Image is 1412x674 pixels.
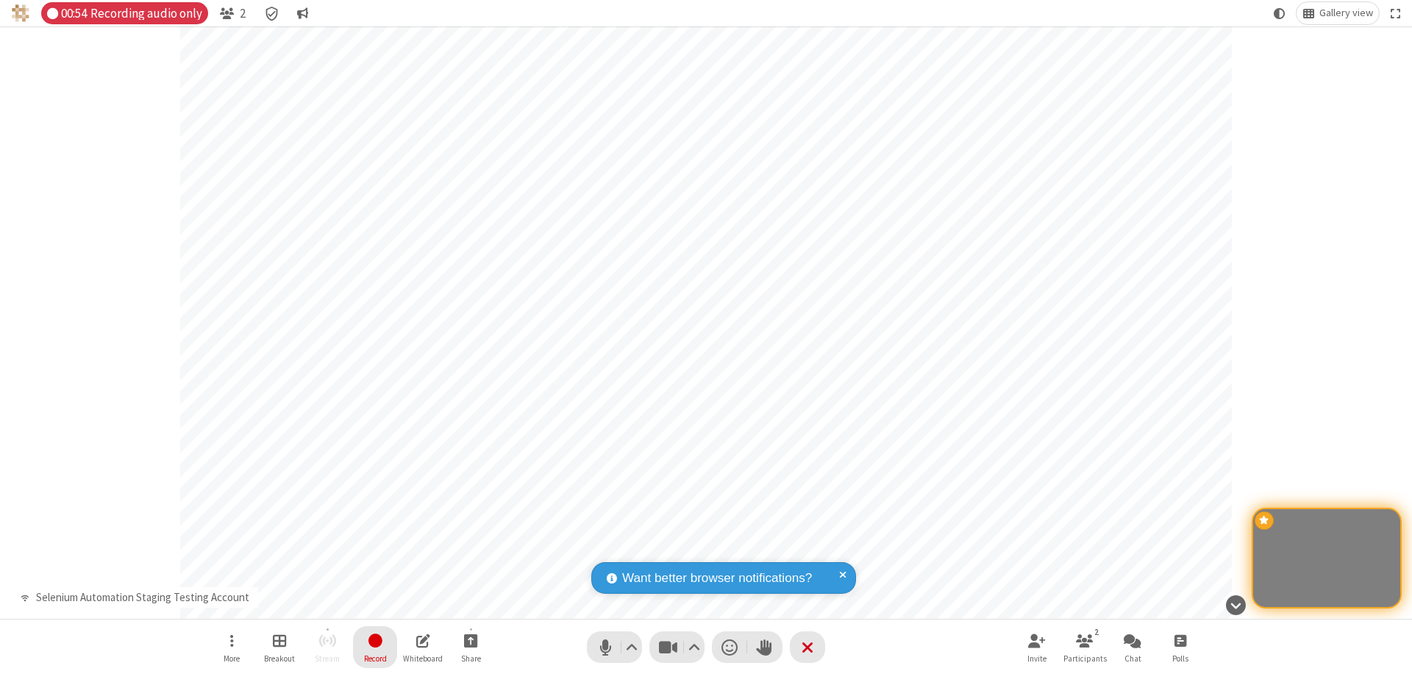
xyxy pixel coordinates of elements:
button: Fullscreen [1385,2,1407,24]
img: QA Selenium DO NOT DELETE OR CHANGE [12,4,29,22]
button: Stop video (⌘+Shift+V) [649,631,705,663]
div: Audio only [41,2,208,24]
span: Chat [1124,654,1141,663]
button: Mute (⌘+Shift+A) [587,631,642,663]
button: Open poll [1158,626,1202,668]
span: Recording audio only [90,7,202,21]
button: Open shared whiteboard [401,626,445,668]
button: Raise hand [747,631,782,663]
button: Audio settings [622,631,642,663]
button: Start sharing [449,626,493,668]
button: Manage Breakout Rooms [257,626,302,668]
span: Share [461,654,481,663]
span: Whiteboard [403,654,443,663]
button: End or leave meeting [790,631,825,663]
button: Unable to start streaming without first stopping recording [305,626,349,668]
button: Stop recording [353,626,397,668]
button: Invite participants (⌘+Shift+I) [1015,626,1059,668]
span: More [224,654,240,663]
span: Gallery view [1319,7,1373,19]
button: Hide [1220,587,1251,622]
button: Open menu [210,626,254,668]
div: Meeting details Encryption enabled [257,2,285,24]
button: Open participant list [1063,626,1107,668]
span: Stream [315,654,340,663]
button: Open chat [1110,626,1155,668]
span: Polls [1172,654,1188,663]
button: Video setting [685,631,705,663]
button: Change layout [1297,2,1379,24]
div: Selenium Automation Staging Testing Account [30,589,254,606]
button: Send a reaction [712,631,747,663]
div: 2 [1091,625,1103,639]
span: Record [364,654,387,663]
button: Conversation [291,2,315,24]
span: Invite [1027,654,1046,663]
button: Open participant list [214,2,252,24]
span: 00:54 [61,7,87,21]
span: 2 [240,7,246,21]
button: Using system theme [1268,2,1291,24]
span: Want better browser notifications? [622,569,812,588]
span: Participants [1063,654,1107,663]
span: Breakout [264,654,295,663]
